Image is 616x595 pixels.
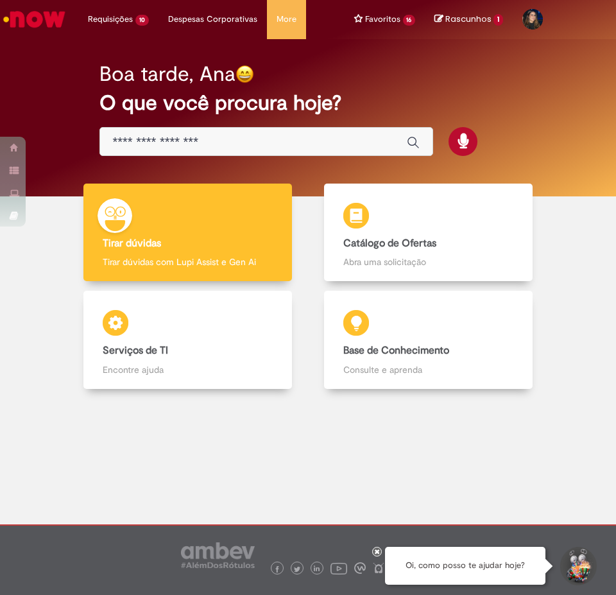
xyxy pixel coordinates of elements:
div: Oi, como posso te ajudar hoje? [385,547,545,585]
h2: Boa tarde, Ana [99,63,235,85]
span: Favoritos [365,13,400,26]
h2: O que você procura hoje? [99,92,517,114]
p: Tirar dúvidas com Lupi Assist e Gen Ai [103,255,272,268]
img: logo_footer_youtube.png [330,560,347,576]
img: ServiceNow [1,6,67,32]
p: Abra uma solicitação [343,255,513,268]
a: Tirar dúvidas Tirar dúvidas com Lupi Assist e Gen Ai [67,184,308,282]
p: Consulte e aprenda [343,363,513,376]
img: logo_footer_workplace.png [354,562,366,574]
span: Rascunhos [445,13,492,25]
img: logo_footer_facebook.png [274,566,280,573]
img: logo_footer_twitter.png [294,566,300,573]
span: Requisições [88,13,133,26]
img: logo_footer_linkedin.png [314,565,320,573]
b: Base de Conhecimento [343,344,449,357]
img: logo_footer_ambev_rotulo_gray.png [181,542,255,568]
button: Iniciar Conversa de Suporte [558,547,597,585]
a: Base de Conhecimento Consulte e aprenda [308,291,549,389]
b: Catálogo de Ofertas [343,237,436,250]
p: Encontre ajuda [103,363,272,376]
span: 10 [135,15,149,26]
a: Serviços de TI Encontre ajuda [67,291,308,389]
b: Serviços de TI [103,344,168,357]
img: happy-face.png [235,65,254,83]
a: Catálogo de Ofertas Abra uma solicitação [308,184,549,282]
span: Despesas Corporativas [168,13,257,26]
span: 16 [403,15,416,26]
b: Tirar dúvidas [103,237,161,250]
span: 1 [493,14,503,26]
span: More [277,13,296,26]
img: logo_footer_naosei.png [373,562,384,574]
a: No momento, sua lista de rascunhos tem 1 Itens [434,13,503,25]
